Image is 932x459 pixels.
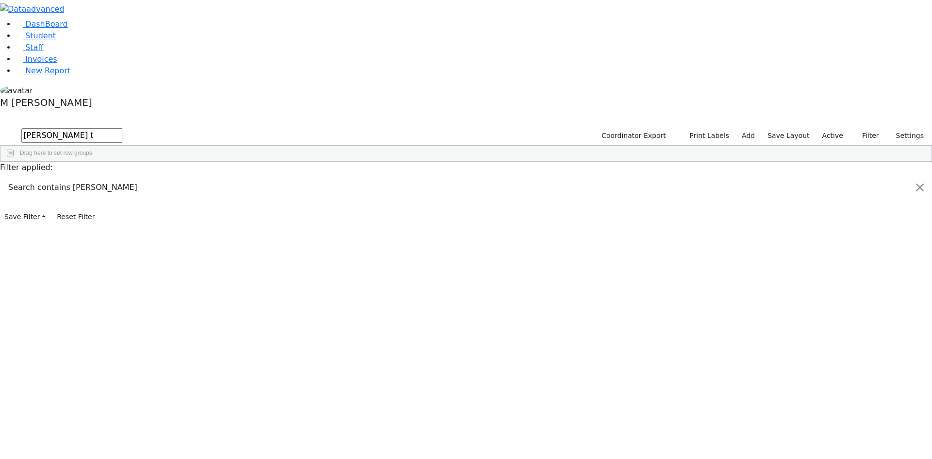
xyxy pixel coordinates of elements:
span: New Report [25,66,70,75]
span: Invoices [25,54,57,64]
button: Reset Filter [52,209,99,224]
input: Search [21,128,122,143]
span: Drag here to set row groups [20,150,92,156]
button: Print Labels [678,128,733,143]
span: DashBoard [25,19,68,29]
a: Add [737,128,759,143]
span: Staff [25,43,43,52]
button: Save Layout [763,128,814,143]
a: Invoices [16,54,57,64]
a: DashBoard [16,19,68,29]
button: Coordinator Export [595,128,670,143]
label: Active [818,128,848,143]
span: Student [25,31,56,40]
a: Staff [16,43,43,52]
a: New Report [16,66,70,75]
button: Close [908,174,932,201]
button: Filter [849,128,883,143]
button: Settings [883,128,928,143]
a: Student [16,31,56,40]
